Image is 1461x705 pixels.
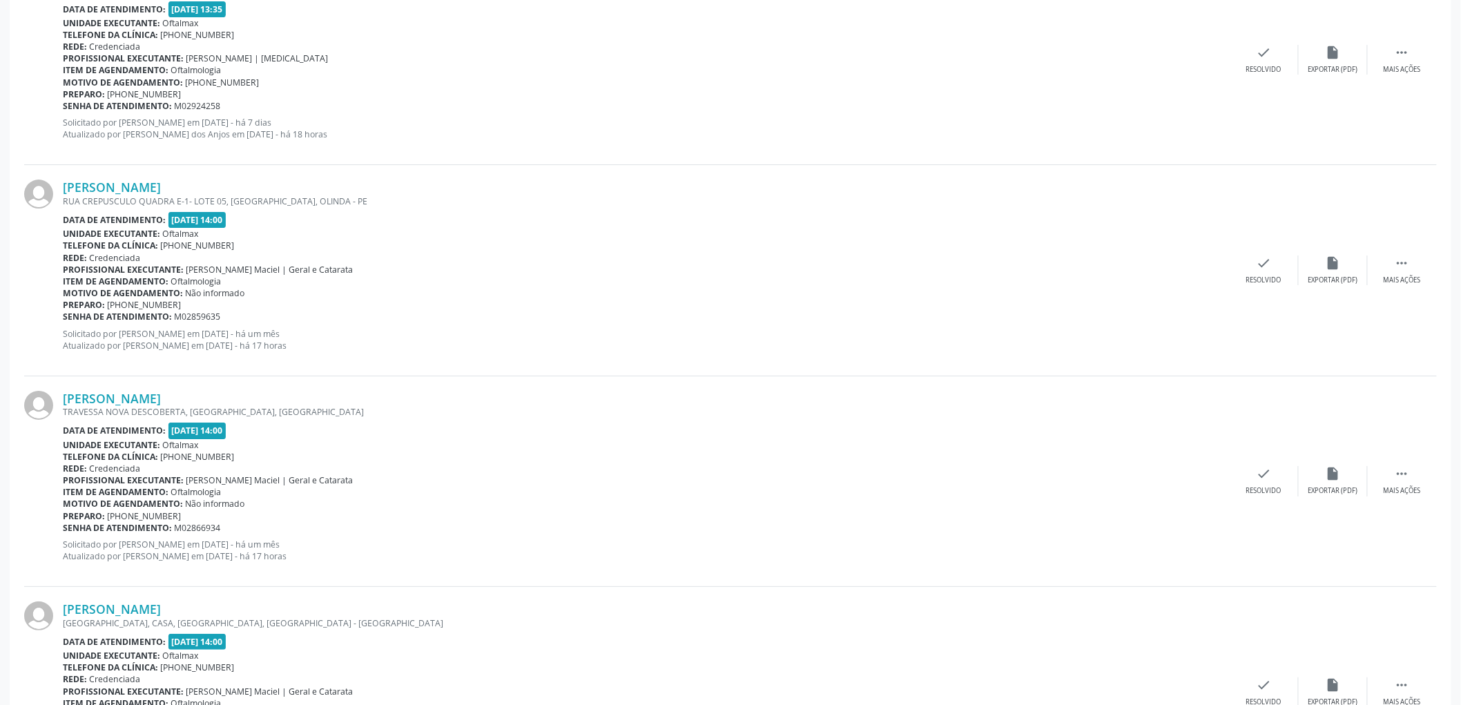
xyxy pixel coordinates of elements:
[63,539,1230,562] p: Solicitado por [PERSON_NAME] em [DATE] - há um mês Atualizado por [PERSON_NAME] em [DATE] - há 17...
[1326,677,1341,693] i: insert_drive_file
[175,522,221,534] span: M02866934
[63,252,87,264] b: Rede:
[175,311,221,322] span: M02859635
[161,451,235,463] span: [PHONE_NUMBER]
[108,299,182,311] span: [PHONE_NUMBER]
[186,77,260,88] span: [PHONE_NUMBER]
[186,474,354,486] span: [PERSON_NAME] Maciel | Geral e Catarata
[63,88,105,100] b: Preparo:
[161,661,235,673] span: [PHONE_NUMBER]
[90,252,141,264] span: Credenciada
[63,17,160,29] b: Unidade executante:
[90,673,141,685] span: Credenciada
[186,686,354,697] span: [PERSON_NAME] Maciel | Geral e Catarata
[63,686,184,697] b: Profissional executante:
[1395,255,1410,271] i: 
[24,180,53,209] img: img
[168,423,226,438] span: [DATE] 14:00
[63,3,166,15] b: Data de atendimento:
[1308,486,1358,496] div: Exportar (PDF)
[171,276,222,287] span: Oftalmologia
[63,439,160,451] b: Unidade executante:
[63,650,160,661] b: Unidade executante:
[63,510,105,522] b: Preparo:
[108,510,182,522] span: [PHONE_NUMBER]
[161,29,235,41] span: [PHONE_NUMBER]
[108,88,182,100] span: [PHONE_NUMBER]
[186,264,354,276] span: [PERSON_NAME] Maciel | Geral e Catarata
[63,391,161,406] a: [PERSON_NAME]
[1246,276,1281,285] div: Resolvido
[1326,255,1341,271] i: insert_drive_file
[163,17,199,29] span: Oftalmax
[63,240,158,251] b: Telefone da clínica:
[90,463,141,474] span: Credenciada
[63,498,183,510] b: Motivo de agendamento:
[63,299,105,311] b: Preparo:
[63,117,1230,140] p: Solicitado por [PERSON_NAME] em [DATE] - há 7 dias Atualizado por [PERSON_NAME] dos Anjos em [DAT...
[63,52,184,64] b: Profissional executante:
[1326,45,1341,60] i: insert_drive_file
[171,64,222,76] span: Oftalmologia
[1257,677,1272,693] i: check
[63,264,184,276] b: Profissional executante:
[1257,45,1272,60] i: check
[1257,255,1272,271] i: check
[163,439,199,451] span: Oftalmax
[63,474,184,486] b: Profissional executante:
[163,228,199,240] span: Oftalmax
[63,214,166,226] b: Data de atendimento:
[90,41,141,52] span: Credenciada
[63,77,183,88] b: Motivo de agendamento:
[1326,466,1341,481] i: insert_drive_file
[186,498,245,510] span: Não informado
[63,328,1230,351] p: Solicitado por [PERSON_NAME] em [DATE] - há um mês Atualizado por [PERSON_NAME] em [DATE] - há 17...
[63,100,172,112] b: Senha de atendimento:
[168,1,226,17] span: [DATE] 13:35
[63,180,161,195] a: [PERSON_NAME]
[63,64,168,76] b: Item de agendamento:
[63,463,87,474] b: Rede:
[63,29,158,41] b: Telefone da clínica:
[63,601,161,617] a: [PERSON_NAME]
[63,41,87,52] b: Rede:
[63,661,158,673] b: Telefone da clínica:
[1395,677,1410,693] i: 
[161,240,235,251] span: [PHONE_NUMBER]
[175,100,221,112] span: M02924258
[63,673,87,685] b: Rede:
[63,276,168,287] b: Item de agendamento:
[171,486,222,498] span: Oftalmologia
[1384,276,1421,285] div: Mais ações
[24,391,53,420] img: img
[186,287,245,299] span: Não informado
[1395,45,1410,60] i: 
[63,195,1230,207] div: RUA CREPUSCULO QUADRA E-1- LOTE 05, [GEOGRAPHIC_DATA], OLINDA - PE
[63,451,158,463] b: Telefone da clínica:
[1384,486,1421,496] div: Mais ações
[24,601,53,630] img: img
[186,52,329,64] span: [PERSON_NAME] | [MEDICAL_DATA]
[168,634,226,650] span: [DATE] 14:00
[1246,486,1281,496] div: Resolvido
[1395,466,1410,481] i: 
[1308,276,1358,285] div: Exportar (PDF)
[63,228,160,240] b: Unidade executante:
[63,636,166,648] b: Data de atendimento:
[163,650,199,661] span: Oftalmax
[1257,466,1272,481] i: check
[63,522,172,534] b: Senha de atendimento:
[168,212,226,228] span: [DATE] 14:00
[63,486,168,498] b: Item de agendamento:
[1308,65,1358,75] div: Exportar (PDF)
[1246,65,1281,75] div: Resolvido
[63,406,1230,418] div: TRAVESSA NOVA DESCOBERTA, [GEOGRAPHIC_DATA], [GEOGRAPHIC_DATA]
[63,287,183,299] b: Motivo de agendamento:
[1384,65,1421,75] div: Mais ações
[63,311,172,322] b: Senha de atendimento:
[63,425,166,436] b: Data de atendimento:
[63,617,1230,629] div: [GEOGRAPHIC_DATA], CASA, [GEOGRAPHIC_DATA], [GEOGRAPHIC_DATA] - [GEOGRAPHIC_DATA]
